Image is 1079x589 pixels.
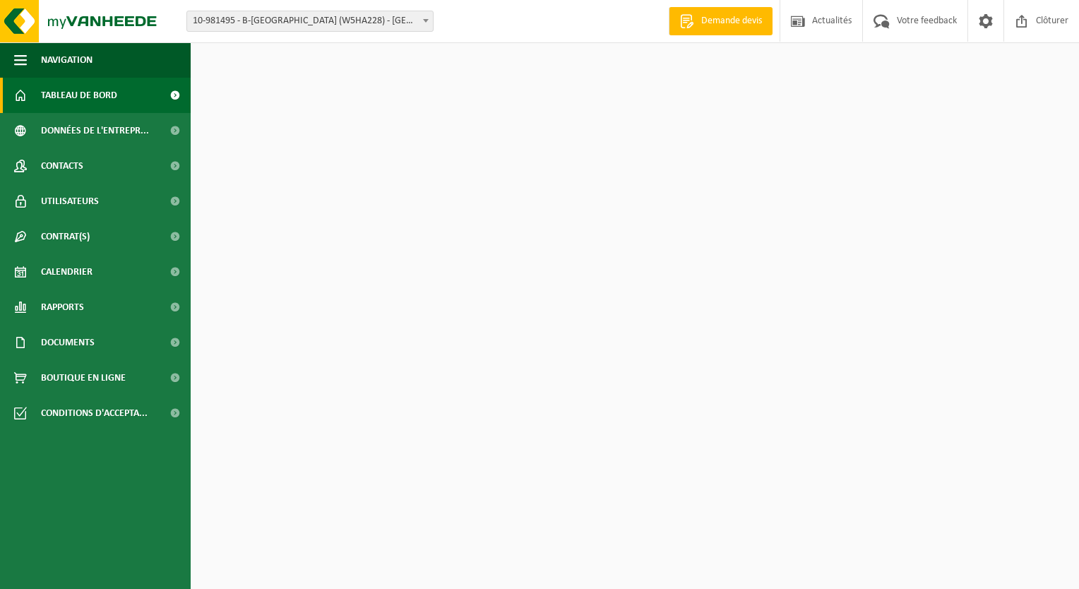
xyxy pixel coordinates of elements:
[41,184,99,219] span: Utilisateurs
[41,113,149,148] span: Données de l'entrepr...
[41,42,93,78] span: Navigation
[41,395,148,431] span: Conditions d'accepta...
[41,325,95,360] span: Documents
[41,360,126,395] span: Boutique en ligne
[698,14,765,28] span: Demande devis
[186,11,434,32] span: 10-981495 - B-ST GARE MARCHIENNE AU PONT (W5HA228) - MARCHIENNE-AU-PONT
[41,148,83,184] span: Contacts
[669,7,773,35] a: Demande devis
[187,11,433,31] span: 10-981495 - B-ST GARE MARCHIENNE AU PONT (W5HA228) - MARCHIENNE-AU-PONT
[41,219,90,254] span: Contrat(s)
[41,254,93,290] span: Calendrier
[41,78,117,113] span: Tableau de bord
[41,290,84,325] span: Rapports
